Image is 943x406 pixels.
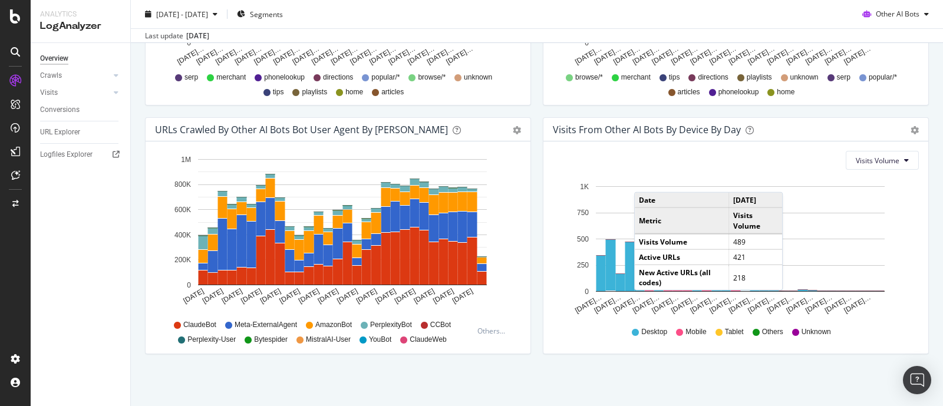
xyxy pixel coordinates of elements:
span: browse/* [575,72,603,82]
div: LogAnalyzer [40,19,121,33]
td: Visits Volume [728,208,782,234]
text: [DATE] [182,287,206,305]
text: 0 [187,39,191,47]
span: Mobile [685,327,706,337]
td: Visits Volume [635,233,728,249]
span: merchant [216,72,246,82]
button: [DATE] - [DATE] [140,5,222,24]
text: 0 [585,39,589,47]
span: articles [381,87,404,97]
button: Visits Volume [846,151,919,170]
span: CCBot [430,320,451,330]
span: Bytespider [254,335,288,345]
text: 750 [577,209,589,217]
text: [DATE] [393,287,417,305]
td: 421 [728,249,782,265]
td: Date [635,193,728,208]
span: Segments [250,9,283,19]
svg: A chart. [155,151,516,315]
span: articles [678,87,700,97]
td: [DATE] [728,193,782,208]
span: unknown [790,72,819,82]
span: merchant [621,72,651,82]
div: Visits [40,87,58,99]
text: 400K [174,231,191,239]
span: playlists [747,72,772,82]
text: 200K [174,256,191,264]
span: Visits Volume [856,156,899,166]
div: Crawls [40,70,62,82]
text: [DATE] [413,287,436,305]
text: [DATE] [220,287,244,305]
text: [DATE] [201,287,225,305]
text: [DATE] [355,287,378,305]
a: Visits [40,87,110,99]
span: home [345,87,363,97]
span: MistralAI-User [306,335,351,345]
text: 500 [577,235,589,243]
a: Logfiles Explorer [40,148,122,161]
span: popular/* [371,72,400,82]
div: Last update [145,31,209,41]
span: ClaudeBot [183,320,216,330]
div: Overview [40,52,68,65]
text: [DATE] [259,287,282,305]
a: Crawls [40,70,110,82]
div: Visits From Other AI Bots By Device By Day [553,124,741,136]
div: Conversions [40,104,80,116]
div: Analytics [40,9,121,19]
text: 250 [577,261,589,269]
div: [DATE] [186,31,209,41]
text: [DATE] [239,287,263,305]
div: gear [911,126,919,134]
span: [DATE] - [DATE] [156,9,208,19]
td: Active URLs [635,249,728,265]
div: A chart. [553,179,914,316]
div: Logfiles Explorer [40,148,93,161]
span: tips [669,72,680,82]
text: 0 [585,288,589,296]
span: Meta-ExternalAgent [235,320,297,330]
text: 1K [580,183,589,191]
text: [DATE] [374,287,398,305]
span: PerplexityBot [370,320,412,330]
span: unknown [464,72,492,82]
text: [DATE] [297,287,321,305]
text: 800K [174,181,191,189]
text: [DATE] [335,287,359,305]
td: Metric [635,208,728,234]
text: [DATE] [451,287,474,305]
a: Conversions [40,104,122,116]
span: Desktop [641,327,667,337]
span: home [777,87,794,97]
span: phonelookup [718,87,759,97]
text: 0 [187,281,191,289]
td: 489 [728,233,782,249]
span: playlists [302,87,327,97]
div: Open Intercom Messenger [903,366,931,394]
span: browse/* [418,72,446,82]
div: URL Explorer [40,126,80,138]
a: URL Explorer [40,126,122,138]
button: Segments [232,5,288,24]
text: 600K [174,206,191,214]
div: gear [513,126,521,134]
div: URLs Crawled by Other AI Bots bot User Agent By [PERSON_NAME] [155,124,448,136]
span: Tablet [725,327,744,337]
span: serp [184,72,198,82]
span: serp [837,72,850,82]
span: Others [762,327,783,337]
span: Unknown [802,327,831,337]
span: AmazonBot [315,320,352,330]
span: Other AI Bots [876,9,919,19]
text: 1M [181,156,191,164]
a: Overview [40,52,122,65]
span: popular/* [869,72,897,82]
text: [DATE] [278,287,302,305]
span: tips [273,87,284,97]
span: YouBot [369,335,391,345]
text: [DATE] [316,287,340,305]
div: Others... [477,326,510,336]
text: [DATE] [431,287,455,305]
